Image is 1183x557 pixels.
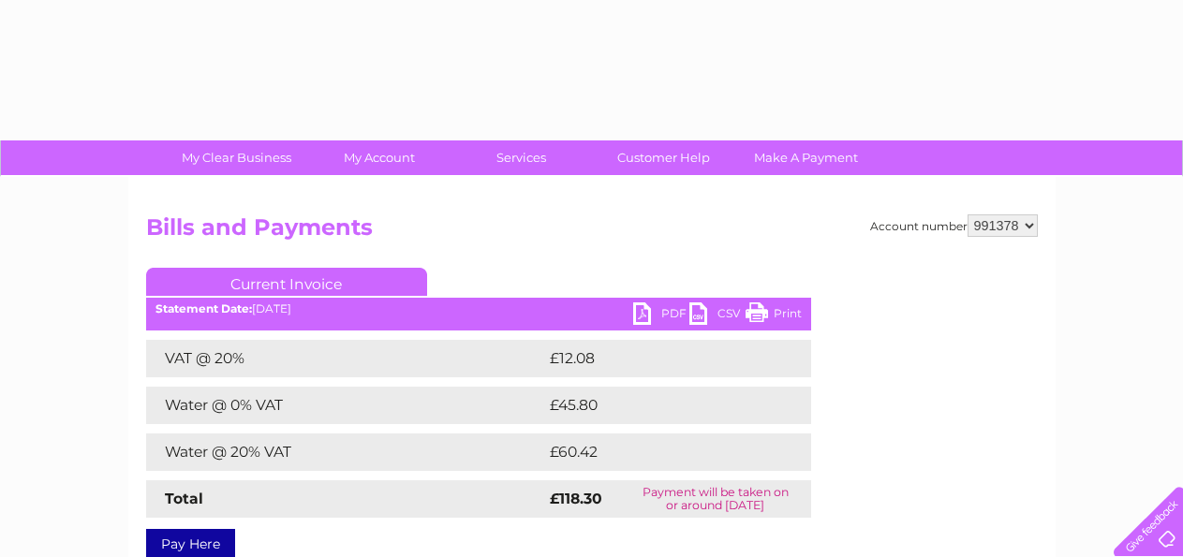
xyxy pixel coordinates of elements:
[146,214,1038,250] h2: Bills and Payments
[159,140,314,175] a: My Clear Business
[545,340,772,377] td: £12.08
[146,268,427,296] a: Current Invoice
[729,140,883,175] a: Make A Payment
[146,302,811,315] div: [DATE]
[146,433,545,471] td: Water @ 20% VAT
[146,387,545,424] td: Water @ 0% VAT
[746,302,802,330] a: Print
[870,214,1038,237] div: Account number
[165,490,203,507] strong: Total
[586,140,741,175] a: Customer Help
[302,140,456,175] a: My Account
[444,140,599,175] a: Services
[155,301,252,315] b: Statement Date:
[545,387,774,424] td: £45.80
[633,302,689,330] a: PDF
[545,433,774,471] td: £60.42
[550,490,602,507] strong: £118.30
[689,302,746,330] a: CSV
[146,340,545,377] td: VAT @ 20%
[620,480,810,518] td: Payment will be taken on or around [DATE]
